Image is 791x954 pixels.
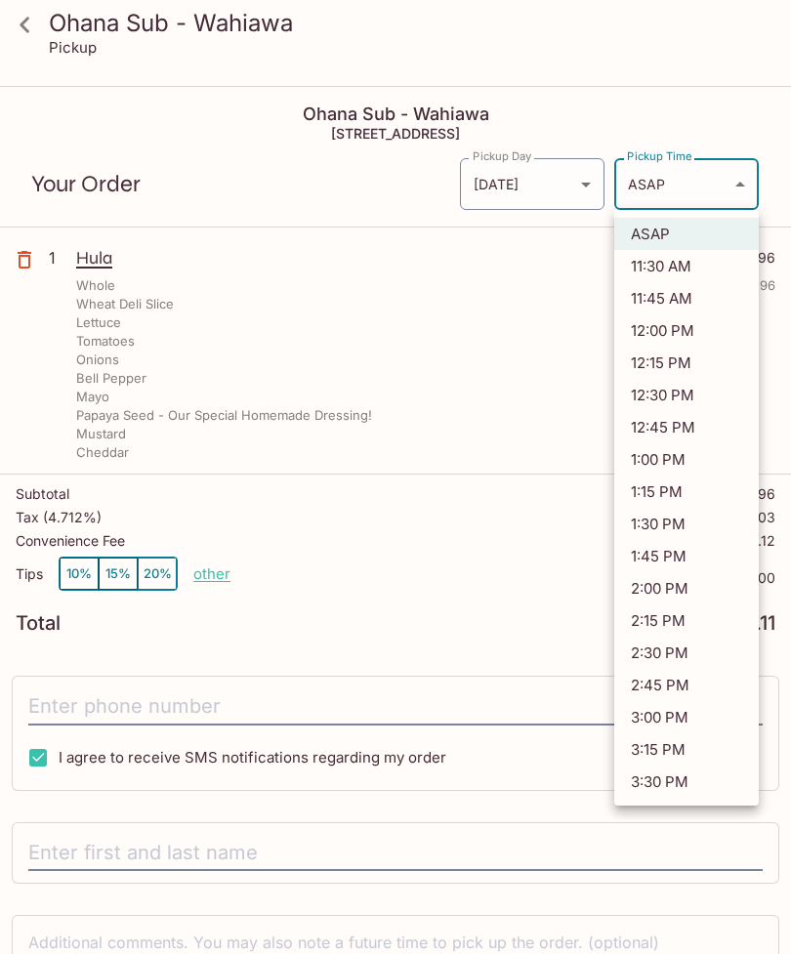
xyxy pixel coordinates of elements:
li: 3:15 PM [614,733,759,766]
li: 12:45 PM [614,411,759,443]
li: 12:30 PM [614,379,759,411]
li: 11:30 AM [614,250,759,282]
li: 2:45 PM [614,669,759,701]
li: 3:30 PM [614,766,759,798]
li: 1:15 PM [614,476,759,508]
li: 1:30 PM [614,508,759,540]
li: 11:45 AM [614,282,759,314]
li: 3:00 PM [614,701,759,733]
li: 1:00 PM [614,443,759,476]
li: 2:30 PM [614,637,759,669]
li: 2:15 PM [614,604,759,637]
li: 12:15 PM [614,347,759,379]
li: 1:45 PM [614,540,759,572]
li: 12:00 PM [614,314,759,347]
li: ASAP [614,218,759,250]
li: 2:00 PM [614,572,759,604]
